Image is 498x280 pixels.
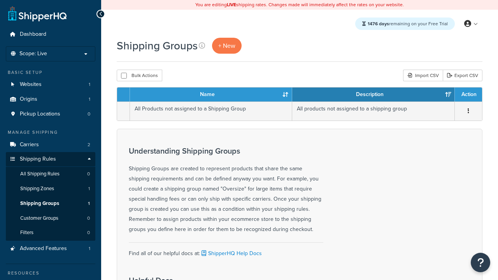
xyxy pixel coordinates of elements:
[212,38,242,54] a: + New
[6,92,95,107] li: Origins
[88,200,90,207] span: 1
[6,69,95,76] div: Basic Setup
[20,111,60,117] span: Pickup Locations
[6,182,95,196] a: Shipping Zones 1
[89,81,90,88] span: 1
[443,70,482,81] a: Export CSV
[403,70,443,81] div: Import CSV
[6,152,95,166] a: Shipping Rules
[20,171,60,177] span: All Shipping Rules
[20,200,59,207] span: Shipping Groups
[20,229,33,236] span: Filters
[20,31,46,38] span: Dashboard
[6,107,95,121] a: Pickup Locations 0
[6,226,95,240] li: Filters
[6,129,95,136] div: Manage Shipping
[89,245,90,252] span: 1
[6,211,95,226] a: Customer Groups 0
[6,167,95,181] a: All Shipping Rules 0
[88,185,90,192] span: 1
[6,77,95,92] li: Websites
[87,215,90,222] span: 0
[227,1,236,8] b: LIVE
[292,101,455,121] td: All products not assigned to a shipping group
[368,20,389,27] strong: 1476 days
[6,152,95,241] li: Shipping Rules
[117,38,198,53] h1: Shipping Groups
[200,249,262,257] a: ShipperHQ Help Docs
[6,270,95,276] div: Resources
[6,241,95,256] li: Advanced Features
[20,245,67,252] span: Advanced Features
[20,156,56,163] span: Shipping Rules
[6,241,95,256] a: Advanced Features 1
[20,142,39,148] span: Carriers
[218,41,235,50] span: + New
[292,87,455,101] th: Description: activate to sort column ascending
[129,147,323,155] h3: Understanding Shipping Groups
[20,215,58,222] span: Customer Groups
[87,229,90,236] span: 0
[355,17,455,30] div: remaining on your Free Trial
[88,142,90,148] span: 2
[6,27,95,42] a: Dashboard
[6,182,95,196] li: Shipping Zones
[6,138,95,152] li: Carriers
[89,96,90,103] span: 1
[20,81,42,88] span: Websites
[88,111,90,117] span: 0
[6,196,95,211] li: Shipping Groups
[455,87,482,101] th: Action
[129,147,323,234] div: Shipping Groups are created to represent products that share the same shipping requirements and c...
[6,138,95,152] a: Carriers 2
[87,171,90,177] span: 0
[6,167,95,181] li: All Shipping Rules
[130,101,292,121] td: All Products not assigned to a Shipping Group
[6,92,95,107] a: Origins 1
[6,196,95,211] a: Shipping Groups 1
[20,185,54,192] span: Shipping Zones
[471,253,490,272] button: Open Resource Center
[20,96,37,103] span: Origins
[129,242,323,259] div: Find all of our helpful docs at:
[6,226,95,240] a: Filters 0
[130,87,292,101] th: Name: activate to sort column ascending
[6,77,95,92] a: Websites 1
[6,107,95,121] li: Pickup Locations
[6,211,95,226] li: Customer Groups
[117,70,162,81] button: Bulk Actions
[19,51,47,57] span: Scope: Live
[8,6,67,21] a: ShipperHQ Home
